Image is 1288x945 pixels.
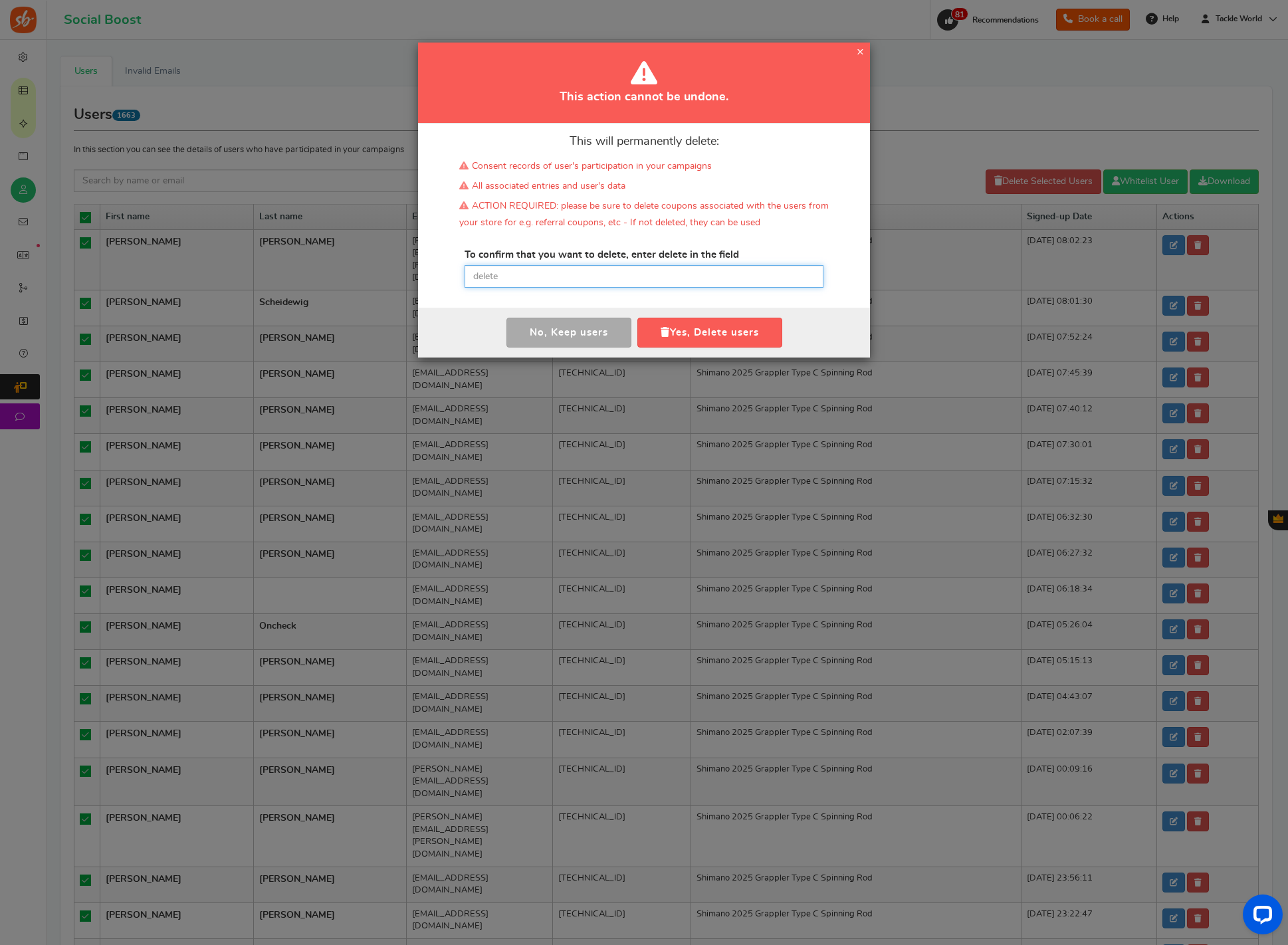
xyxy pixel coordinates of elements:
span: s [603,328,608,338]
iframe: LiveChat chat widget [1232,889,1288,945]
p: This will permanently delete: [428,134,860,150]
button: Yes, Delete users [637,318,782,348]
span: × [857,46,864,58]
h4: This action cannot be undone. [435,89,853,106]
li: Consent records of user's participation in your campaigns [459,158,829,178]
li: ACTION REQUIRED: please be sure to delete coupons associated with the users from your store for e... [459,198,829,235]
input: delete [465,265,823,288]
li: All associated entries and user's data [459,178,829,198]
label: To confirm that you want to delete, enter delete in the field [465,248,739,262]
button: No, Keep users [506,318,631,348]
